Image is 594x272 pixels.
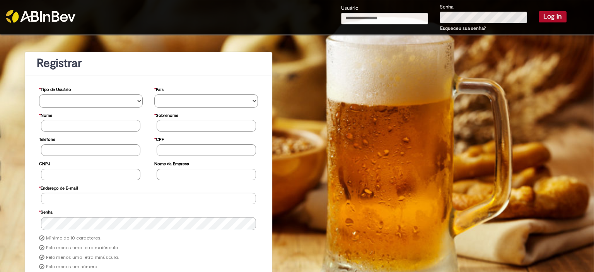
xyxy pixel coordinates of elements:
label: Endereço de E-mail [39,182,78,193]
label: Usuário [341,5,358,12]
label: Mínimo de 10 caracteres. [46,235,101,241]
label: Tipo de Usuário [39,83,71,94]
img: ABInbev-white.png [6,10,75,23]
label: Pelo menos um número. [46,264,98,270]
h1: Registrar [37,57,260,70]
label: CPF [154,133,164,144]
a: Esqueceu sua senha? [440,25,486,31]
label: Senha [440,3,454,11]
label: Pelo menos uma letra maiúscula. [46,245,119,251]
label: Pelo menos uma letra minúscula. [46,255,119,261]
label: Nome da Empresa [154,157,189,169]
label: Nome [39,109,52,120]
label: Telefone [39,133,55,144]
label: CNPJ [39,157,50,169]
label: País [154,83,164,94]
label: Senha [39,206,53,217]
label: Sobrenome [154,109,178,120]
button: Log in [539,11,567,22]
